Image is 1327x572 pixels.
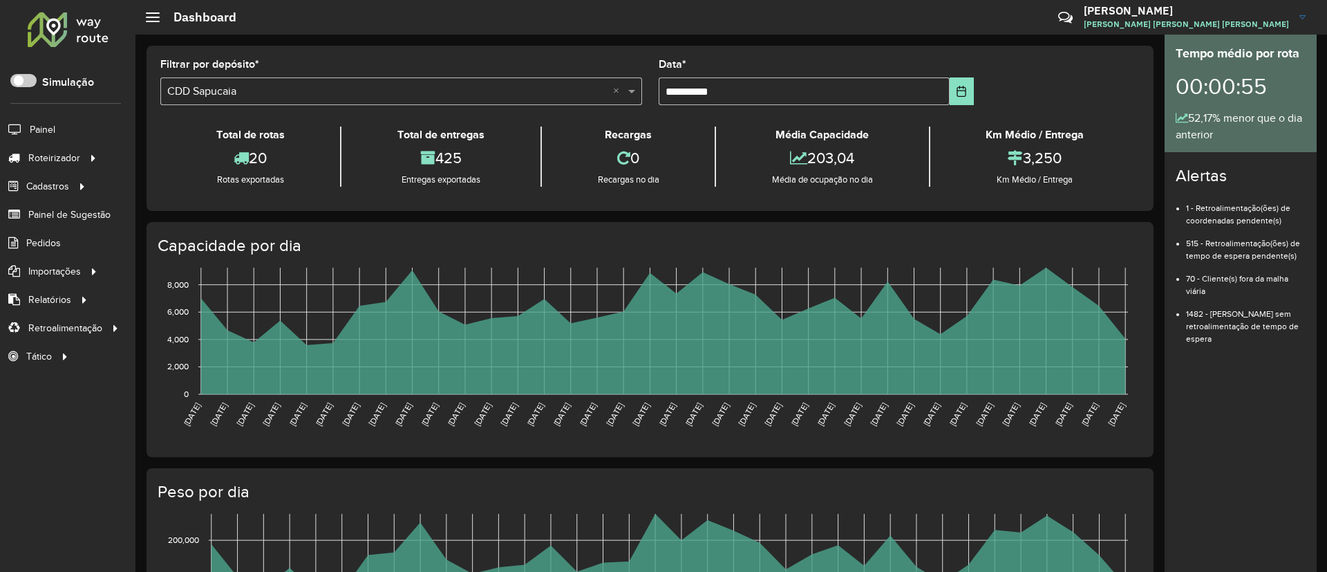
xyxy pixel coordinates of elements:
[209,401,229,427] text: [DATE]
[975,401,995,427] text: [DATE]
[659,56,686,73] label: Data
[948,401,968,427] text: [DATE]
[545,143,711,173] div: 0
[26,179,69,194] span: Cadastros
[446,401,466,427] text: [DATE]
[843,401,863,427] text: [DATE]
[763,401,783,427] text: [DATE]
[160,10,236,25] h2: Dashboard
[345,173,536,187] div: Entregas exportadas
[816,401,836,427] text: [DATE]
[605,401,625,427] text: [DATE]
[1080,401,1100,427] text: [DATE]
[1176,166,1306,186] h4: Alertas
[895,401,915,427] text: [DATE]
[28,293,71,307] span: Relatórios
[631,401,651,427] text: [DATE]
[1186,227,1306,262] li: 515 - Retroalimentação(ões) de tempo de espera pendente(s)
[1027,401,1047,427] text: [DATE]
[1053,401,1073,427] text: [DATE]
[1176,63,1306,110] div: 00:00:55
[182,401,202,427] text: [DATE]
[545,173,711,187] div: Recargas no dia
[30,122,55,137] span: Painel
[1186,262,1306,297] li: 70 - Cliente(s) fora da malha viária
[393,401,413,427] text: [DATE]
[710,401,730,427] text: [DATE]
[345,127,536,143] div: Total de entregas
[28,151,80,165] span: Roteirizador
[525,401,545,427] text: [DATE]
[288,401,308,427] text: [DATE]
[719,127,925,143] div: Média Capacidade
[921,401,941,427] text: [DATE]
[167,280,189,289] text: 8,000
[719,173,925,187] div: Média de ocupação no dia
[1186,192,1306,227] li: 1 - Retroalimentação(ões) de coordenadas pendente(s)
[184,389,189,398] text: 0
[1176,110,1306,143] div: 52,17% menor que o dia anterior
[473,401,493,427] text: [DATE]
[1176,44,1306,63] div: Tempo médio por rota
[1084,4,1289,17] h3: [PERSON_NAME]
[657,401,677,427] text: [DATE]
[934,143,1136,173] div: 3,250
[26,349,52,364] span: Tático
[314,401,334,427] text: [DATE]
[545,127,711,143] div: Recargas
[499,401,519,427] text: [DATE]
[261,401,281,427] text: [DATE]
[1186,297,1306,345] li: 1482 - [PERSON_NAME] sem retroalimentação de tempo de espera
[1051,3,1080,33] a: Contato Rápido
[684,401,704,427] text: [DATE]
[719,143,925,173] div: 203,04
[420,401,440,427] text: [DATE]
[164,127,337,143] div: Total de rotas
[164,173,337,187] div: Rotas exportadas
[1001,401,1021,427] text: [DATE]
[950,77,974,105] button: Choose Date
[28,264,81,279] span: Importações
[934,173,1136,187] div: Km Médio / Entrega
[26,236,61,250] span: Pedidos
[1107,401,1127,427] text: [DATE]
[613,83,625,100] span: Clear all
[737,401,757,427] text: [DATE]
[160,56,259,73] label: Filtrar por depósito
[552,401,572,427] text: [DATE]
[42,74,94,91] label: Simulação
[158,482,1140,502] h4: Peso por dia
[1084,18,1289,30] span: [PERSON_NAME] [PERSON_NAME] [PERSON_NAME]
[28,321,102,335] span: Retroalimentação
[168,535,199,544] text: 200,000
[341,401,361,427] text: [DATE]
[578,401,598,427] text: [DATE]
[164,143,337,173] div: 20
[869,401,889,427] text: [DATE]
[167,335,189,344] text: 4,000
[367,401,387,427] text: [DATE]
[167,362,189,371] text: 2,000
[934,127,1136,143] div: Km Médio / Entrega
[167,307,189,316] text: 6,000
[158,236,1140,256] h4: Capacidade por dia
[235,401,255,427] text: [DATE]
[345,143,536,173] div: 425
[28,207,111,222] span: Painel de Sugestão
[789,401,809,427] text: [DATE]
